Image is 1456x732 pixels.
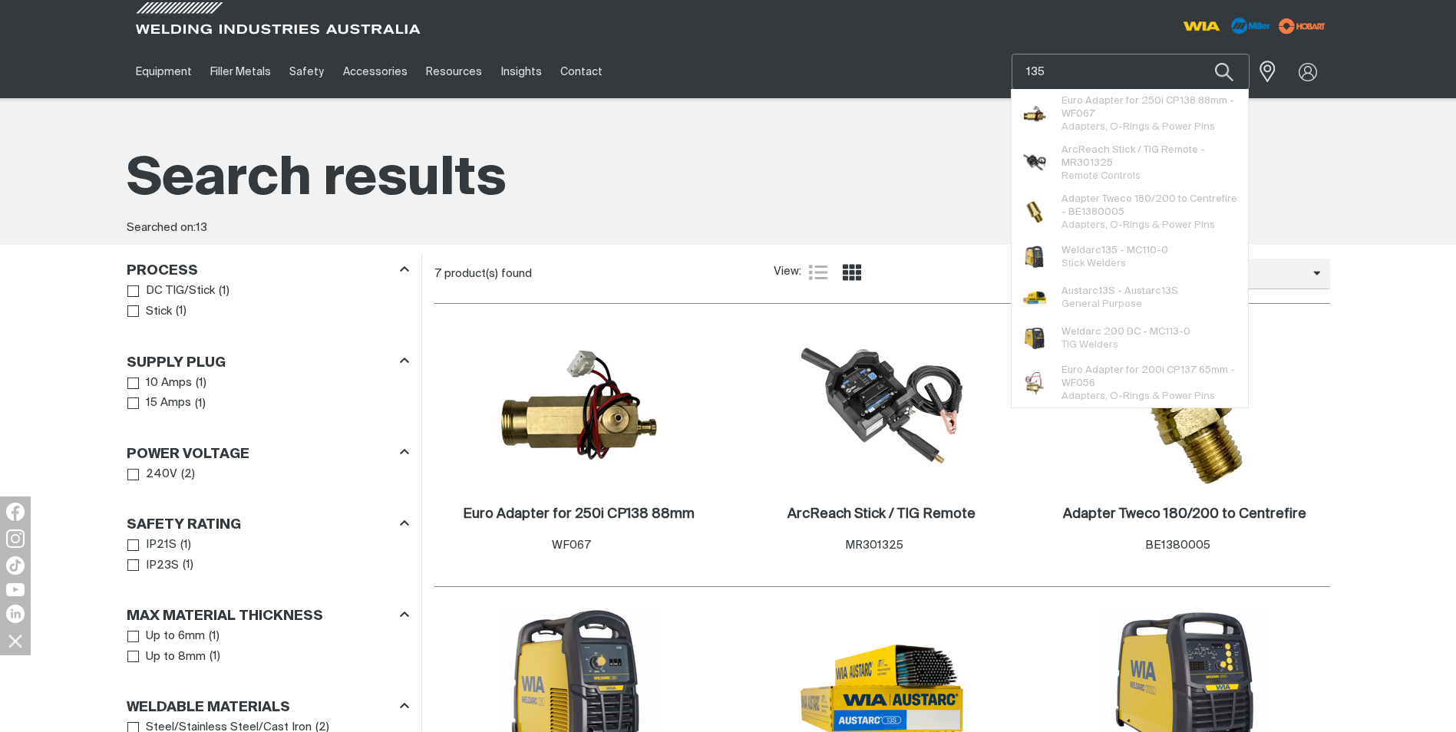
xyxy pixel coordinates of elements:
span: 240V [146,466,177,483]
span: Stick Welders [1061,259,1126,269]
div: Weldable Materials [127,697,409,717]
div: Process [127,260,409,281]
h3: Max Material Thickness [127,608,323,625]
a: List view [809,263,827,282]
img: Instagram [6,529,25,548]
ul: Power Voltage [127,464,408,485]
img: YouTube [6,583,25,596]
section: Product list controls [434,254,1330,293]
a: Contact [551,45,612,98]
span: IP21S [146,536,177,554]
span: Austarc S - Austarc S [1061,285,1178,298]
img: LinkedIn [6,605,25,623]
span: Euro Adapter for 250i CP 8 88mm - WF067 [1061,94,1237,120]
span: Up to 6mm [146,628,205,645]
ul: Supply Plug [127,373,408,414]
span: Up to 8mm [146,648,206,666]
button: Search products [1198,54,1250,90]
ul: Process [127,281,408,321]
ul: Suggestions [1012,89,1248,407]
div: Safety Rating [127,514,409,535]
ul: Safety Rating [127,535,408,575]
span: WF067 [552,539,591,551]
h3: Power Voltage [127,446,249,463]
div: Supply Plug [127,351,409,372]
div: Max Material Thickness [127,605,409,626]
span: ( 2 ) [181,466,195,483]
span: ( 1 ) [209,628,220,645]
span: 15 Amps [146,394,191,412]
span: Adapter Tweco 180/200 to Centrefire - BE 80005 [1061,193,1237,219]
span: ( 1 ) [210,648,220,666]
span: Adapters, O-Rings & Power Pins [1061,220,1215,230]
span: ( 1 ) [195,394,206,412]
img: hide socials [2,628,28,654]
h2: Adapter Tweco 180/200 to Centrefire [1063,507,1306,521]
a: 15 Amps [127,393,192,414]
a: Up to 8mm [127,647,206,668]
img: miller [1274,15,1330,38]
a: IP21S [127,535,177,556]
a: Adapter Tweco 180/200 to Centrefire [1063,506,1306,523]
span: Adapters, O-Rings & Power Pins [1061,391,1215,401]
span: General Purpose [1061,299,1142,309]
h1: Search results [127,146,1330,214]
span: Euro Adapter for 200i CP 7 65mm - WF056 [1061,364,1237,390]
a: Insights [491,45,550,98]
span: Stick [146,303,172,321]
div: 7 [434,266,774,282]
span: 13 [1180,365,1190,375]
span: Adapters, O-Rings & Power Pins [1061,122,1215,132]
span: 13 [1101,246,1111,256]
h3: Safety Rating [127,516,241,534]
input: Product name or item number... [1012,54,1249,89]
span: 13 [1081,207,1091,217]
img: ArcReach Stick / TIG Remote [800,324,964,488]
span: MR301325 [845,539,903,551]
span: Weldarc 200 DC - MC1 -0 [1061,325,1190,338]
span: ( 1 ) [219,282,229,300]
a: Equipment [127,45,201,98]
h2: ArcReach Stick / TIG Remote [787,507,976,521]
a: ArcReach Stick / TIG Remote [787,506,976,523]
span: ArcReach Stick / TIG Remote - MR30 25 [1061,143,1237,170]
span: Weldarc 5 - MC110-0 [1061,244,1168,257]
span: View: [774,263,801,281]
nav: Main [127,45,1029,98]
a: Safety [280,45,333,98]
div: Power Voltage [127,443,409,463]
img: TikTok [6,556,25,575]
span: 10 Amps [146,374,192,392]
span: TIG Welders [1061,340,1118,350]
a: Stick [127,302,173,322]
span: IP23S [146,557,179,575]
span: ( 1 ) [176,303,187,321]
span: product(s) found [444,268,532,279]
ul: Max Material Thickness [127,626,408,667]
a: Resources [417,45,491,98]
a: Up to 6mm [127,626,206,647]
a: Euro Adapter for 250i CP138 88mm [463,506,695,523]
span: Remote Controls [1061,171,1141,181]
span: 13 [1090,158,1100,168]
a: 240V [127,464,178,485]
img: Euro Adapter for 250i CP138 88mm [497,324,660,488]
span: ( 1 ) [196,374,206,392]
span: 13 [1098,286,1108,296]
span: 13 [1180,96,1190,106]
h3: Supply Plug [127,354,226,372]
div: Searched on: [127,219,1330,237]
a: Accessories [334,45,417,98]
span: ( 1 ) [180,536,191,554]
span: BE1380005 [1145,539,1210,551]
h3: Weldable Materials [127,699,290,717]
span: 13 [196,222,207,233]
a: Filler Metals [201,45,280,98]
a: IP23S [127,556,180,576]
span: ( 1 ) [183,557,193,575]
a: 10 Amps [127,373,193,394]
span: DC TIG/Stick [146,282,215,300]
span: 13 [1169,327,1179,337]
h2: Euro Adapter for 250i CP138 88mm [463,507,695,521]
